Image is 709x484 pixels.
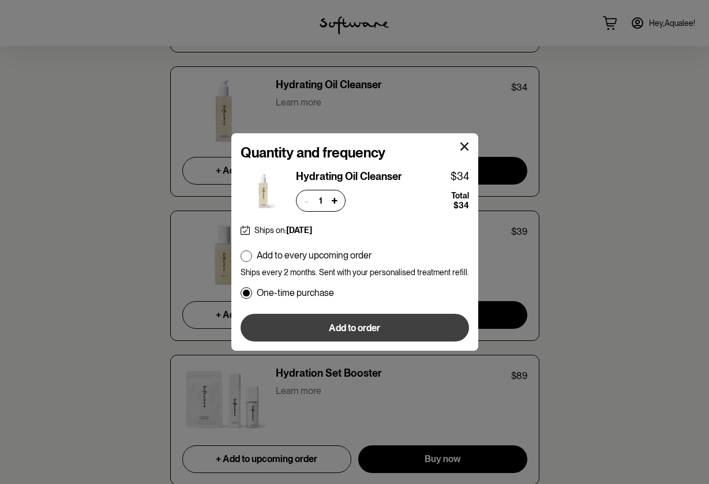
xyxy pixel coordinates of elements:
[241,314,469,342] button: Add to order
[299,193,315,209] button: -
[315,195,327,207] span: 1
[241,173,287,208] img: Hydrating Oil Cleanser product
[296,170,402,183] h6: Hydrating Oil Cleanser
[257,250,372,261] p: Add to every upcoming order
[327,193,343,209] button: +
[257,287,334,298] p: One-time purchase
[329,322,380,333] span: Add to order
[241,145,469,162] h4: Quantity and frequency
[241,268,469,277] p: Ships every 2 months. Sent with your personalised treatment refill.
[451,201,469,211] p: $34
[286,226,312,235] span: [DATE]
[254,226,312,235] p: Ships on:
[441,170,469,183] h6: $34
[451,191,469,201] p: Total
